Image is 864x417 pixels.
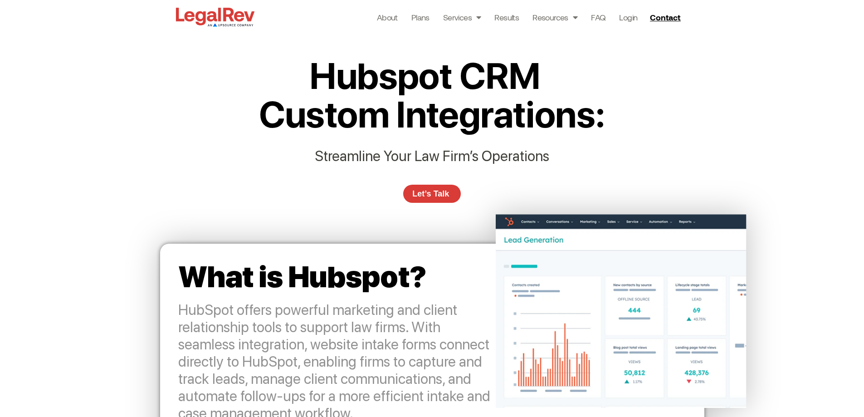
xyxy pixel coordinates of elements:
a: Plans [411,11,430,24]
a: Results [494,11,519,24]
h2: What is Hubspot? [178,262,496,292]
a: Login [619,11,637,24]
nav: Menu [377,11,638,24]
a: About [377,11,398,24]
p: Streamline Your Law Firm’s Operations [174,147,691,165]
a: Contact [646,10,686,25]
span: Contact [650,13,680,21]
h2: Hubspot CRM Custom Integrations: [249,57,615,134]
a: Let’s Talk [403,185,460,203]
a: Services [443,11,481,24]
span: Let’s Talk [412,190,449,198]
a: Resources [532,11,577,24]
a: FAQ [591,11,605,24]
